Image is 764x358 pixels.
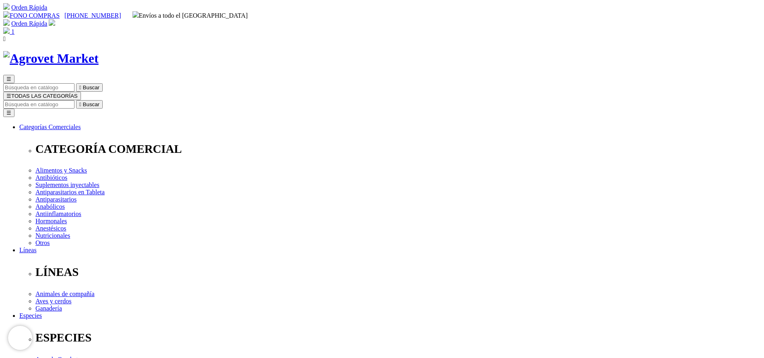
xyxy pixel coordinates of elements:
[3,51,99,66] img: Agrovet Market
[3,28,14,35] a: 1
[6,76,11,82] span: ☰
[83,84,99,91] span: Buscar
[83,101,99,107] span: Buscar
[35,232,70,239] a: Nutricionales
[3,83,75,92] input: Buscar
[3,11,10,18] img: phone.svg
[35,298,71,305] a: Aves y cerdos
[3,109,14,117] button: ☰
[19,123,81,130] a: Categorías Comerciales
[79,101,81,107] i: 
[3,12,60,19] a: FONO COMPRAS
[64,12,121,19] a: [PHONE_NUMBER]
[8,326,32,350] iframe: Brevo live chat
[35,203,65,210] a: Anabólicos
[3,35,6,42] i: 
[35,305,62,312] a: Ganadería
[79,84,81,91] i: 
[49,19,55,26] img: user.svg
[11,28,14,35] span: 1
[11,20,47,27] a: Orden Rápida
[3,27,10,34] img: shopping-bag.svg
[3,19,10,26] img: shopping-cart.svg
[35,225,66,232] a: Anestésicos
[3,92,81,100] button: ☰TODAS LAS CATEGORÍAS
[76,83,103,92] button:  Buscar
[35,189,105,195] a: Antiparasitarios en Tableta
[3,75,14,83] button: ☰
[35,239,50,246] a: Otros
[35,218,67,224] a: Hormonales
[35,290,95,297] a: Animales de compañía
[35,142,761,156] p: CATEGORÍA COMERCIAL
[133,11,139,18] img: delivery-truck.svg
[35,331,761,344] p: ESPECIES
[19,312,42,319] a: Especies
[35,167,87,174] a: Alimentos y Snacks
[35,265,761,279] p: LÍNEAS
[35,174,67,181] a: Antibióticos
[11,4,47,11] a: Orden Rápida
[3,100,75,109] input: Buscar
[3,3,10,10] img: shopping-cart.svg
[35,210,81,217] a: Antiinflamatorios
[76,100,103,109] button:  Buscar
[6,93,11,99] span: ☰
[35,196,77,203] a: Antiparasitarios
[35,181,99,188] a: Suplementos inyectables
[19,247,37,253] a: Líneas
[49,20,55,27] a: Acceda a su cuenta de cliente
[133,12,248,19] span: Envíos a todo el [GEOGRAPHIC_DATA]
